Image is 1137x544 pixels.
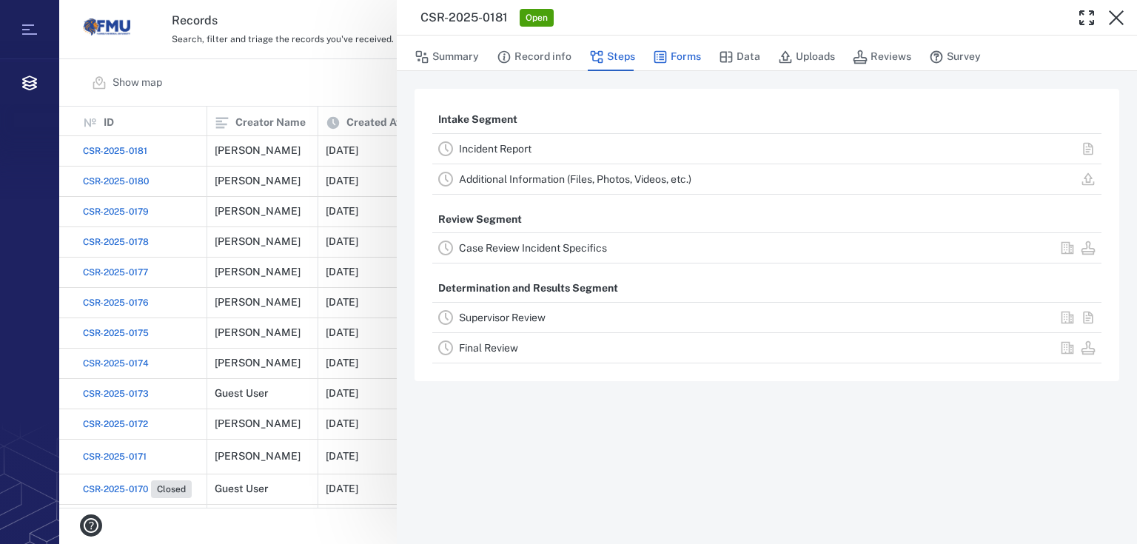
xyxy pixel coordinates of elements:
[415,43,479,71] button: Summary
[1101,3,1131,33] button: Close
[853,43,911,71] button: Reviews
[459,143,531,155] a: Incident Report
[497,43,571,71] button: Record info
[459,173,691,185] a: Additional Information (Files, Photos, Videos, etc.)
[1072,3,1101,33] button: Toggle Fullscreen
[432,206,528,233] p: Review Segment
[719,43,760,71] button: Data
[778,43,835,71] button: Uploads
[33,10,64,24] span: Help
[523,12,551,24] span: Open
[432,275,624,302] p: Determination and Results Segment
[653,43,701,71] button: Forms
[459,312,546,323] a: Supervisor Review
[459,242,607,254] a: Case Review Incident Specifics
[432,107,523,133] p: Intake Segment
[589,43,635,71] button: Steps
[929,43,981,71] button: Survey
[420,9,508,27] h3: CSR-2025-0181
[459,342,518,354] a: Final Review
